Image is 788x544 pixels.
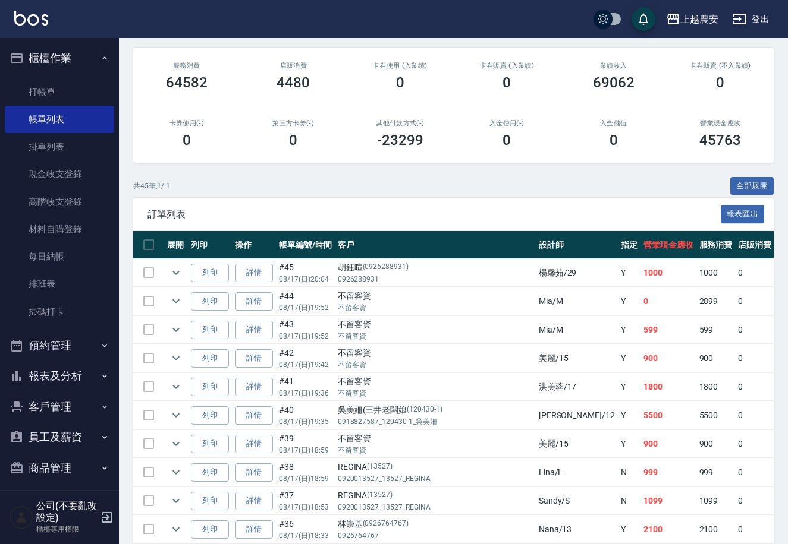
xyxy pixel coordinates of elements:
h3: 0 [503,132,511,148]
h3: 64582 [166,74,208,91]
h2: 業績收入 [574,62,653,69]
td: 0 [735,515,774,543]
td: 0 [735,487,774,515]
button: expand row [167,406,185,424]
button: expand row [167,321,185,339]
td: 0 [735,316,774,344]
a: 詳情 [235,378,273,396]
td: 599 [641,316,696,344]
h3: 0 [716,74,724,91]
h2: 卡券販賣 (入業績) [468,62,547,69]
h3: -23299 [377,132,423,148]
td: Y [618,401,641,429]
a: 每日結帳 [5,243,114,270]
button: save [632,7,655,31]
a: 報表匯出 [721,208,765,219]
a: 詳情 [235,463,273,482]
a: 詳情 [235,349,273,368]
td: 599 [696,316,736,344]
td: 1099 [696,487,736,515]
p: (0926764767) [363,518,409,530]
p: 0920013527_13527_REGINA [338,502,533,513]
td: #38 [276,458,335,486]
div: REGINA [338,461,533,473]
td: 美麗 /15 [536,344,618,372]
button: expand row [167,435,185,453]
td: 楊馨茹 /29 [536,259,618,287]
button: 列印 [191,435,229,453]
a: 現金收支登錄 [5,160,114,188]
td: 0 [735,373,774,401]
button: 櫃檯作業 [5,43,114,74]
p: (0926288931) [363,261,409,274]
th: 服務消費 [696,231,736,259]
h3: 0 [396,74,404,91]
td: #41 [276,373,335,401]
button: 列印 [191,378,229,396]
td: 999 [641,458,696,486]
h2: 其他付款方式(-) [361,119,439,127]
a: 詳情 [235,520,273,539]
button: expand row [167,264,185,282]
td: 洪美蓉 /17 [536,373,618,401]
h2: 入金儲值 [574,119,653,127]
td: #42 [276,344,335,372]
td: 1800 [696,373,736,401]
p: 0920013527_13527_REGINA [338,473,533,484]
td: N [618,458,641,486]
p: (120430-1) [407,404,442,416]
button: 商品管理 [5,453,114,483]
td: Y [618,515,641,543]
td: #45 [276,259,335,287]
th: 客戶 [335,231,536,259]
td: Y [618,344,641,372]
td: Y [618,287,641,315]
h5: 公司(不要亂改設定) [36,500,97,524]
p: (13527) [367,461,393,473]
a: 詳情 [235,292,273,311]
div: 不留客資 [338,347,533,359]
p: 08/17 (日) 19:52 [279,331,332,341]
button: 列印 [191,349,229,368]
button: 列印 [191,463,229,482]
td: 0 [735,344,774,372]
div: 不留客資 [338,290,533,302]
p: 不留客資 [338,388,533,398]
a: 掛單列表 [5,133,114,160]
td: 0 [735,287,774,315]
td: 2100 [641,515,696,543]
td: #40 [276,401,335,429]
p: 08/17 (日) 18:53 [279,502,332,513]
h2: 卡券使用 (入業績) [361,62,439,69]
p: 08/17 (日) 19:36 [279,388,332,398]
button: 列印 [191,264,229,282]
td: 900 [641,430,696,458]
button: expand row [167,463,185,481]
button: 報表及分析 [5,360,114,391]
div: 不留客資 [338,375,533,388]
div: REGINA [338,489,533,502]
button: expand row [167,378,185,396]
td: 5500 [641,401,696,429]
button: expand row [167,520,185,538]
p: 08/17 (日) 19:52 [279,302,332,313]
th: 營業現金應收 [641,231,696,259]
td: Y [618,259,641,287]
th: 設計師 [536,231,618,259]
h2: 卡券販賣 (不入業績) [682,62,760,69]
h3: 69062 [593,74,635,91]
td: #44 [276,287,335,315]
img: Logo [14,11,48,26]
td: 0 [735,259,774,287]
p: 不留客資 [338,359,533,370]
td: 2899 [696,287,736,315]
td: #43 [276,316,335,344]
td: 0 [641,287,696,315]
td: Nana /13 [536,515,618,543]
a: 材料自購登錄 [5,216,114,243]
button: 客戶管理 [5,391,114,422]
h3: 45763 [699,132,741,148]
a: 詳情 [235,492,273,510]
p: 08/17 (日) 18:59 [279,473,332,484]
td: 999 [696,458,736,486]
